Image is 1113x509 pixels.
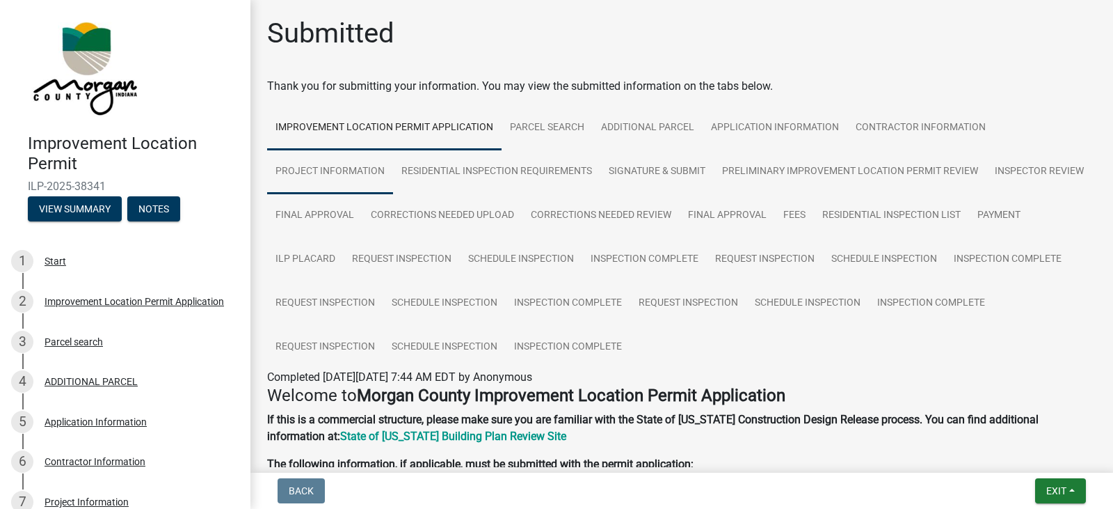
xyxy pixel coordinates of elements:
h1: Submitted [267,17,394,50]
button: Exit [1035,478,1086,503]
a: Schedule Inspection [383,325,506,370]
div: 2 [11,290,33,313]
img: Morgan County, Indiana [28,15,140,119]
a: Improvement Location Permit Application [267,106,502,150]
div: Improvement Location Permit Application [45,297,224,306]
a: Fees [775,194,814,238]
a: Inspection Complete [945,237,1070,282]
strong: Morgan County Improvement Location Permit Application [357,386,785,405]
div: Contractor Information [45,457,145,467]
a: Inspector Review [986,150,1092,194]
wm-modal-confirm: Notes [127,204,180,215]
a: Schedule Inspection [383,281,506,326]
div: Application Information [45,417,147,427]
a: Final Approval [680,194,775,238]
div: 4 [11,370,33,393]
div: 5 [11,411,33,433]
a: Residential Inspection List [814,194,969,238]
a: Inspection Complete [582,237,707,282]
button: View Summary [28,196,122,221]
a: State of [US_STATE] Building Plan Review Site [340,430,566,443]
div: Start [45,256,66,266]
a: Corrections Needed Upload [362,194,522,238]
div: Thank you for submitting your information. You may view the submitted information on the tabs below. [267,78,1096,95]
a: Request Inspection [344,237,460,282]
h4: Welcome to [267,386,1096,406]
a: ILP Placard [267,237,344,282]
a: Inspection Complete [506,281,630,326]
h4: Improvement Location Permit [28,134,239,174]
a: Schedule Inspection [460,237,582,282]
a: Project Information [267,150,393,194]
a: Corrections Needed Review [522,194,680,238]
button: Back [278,478,325,503]
a: Residential Inspection Requirements [393,150,600,194]
span: Back [289,485,314,496]
a: Final Approval [267,194,362,238]
div: Project Information [45,497,129,507]
strong: If this is a commercial structure, please make sure you are familiar with the State of [US_STATE]... [267,413,1039,443]
a: Schedule Inspection [746,281,869,326]
a: Application Information [703,106,847,150]
span: ILP-2025-38341 [28,180,223,193]
a: Inspection Complete [506,325,630,370]
a: Inspection Complete [869,281,993,326]
a: Signature & Submit [600,150,714,194]
div: 3 [11,331,33,353]
a: Request Inspection [630,281,746,326]
wm-modal-confirm: Summary [28,204,122,215]
a: Parcel search [502,106,593,150]
div: 1 [11,250,33,272]
a: Payment [969,194,1029,238]
a: Schedule Inspection [823,237,945,282]
a: Request Inspection [267,325,383,370]
div: Parcel search [45,337,103,347]
strong: The following information, if applicable, must be submitted with the permit application: [267,457,694,471]
a: Preliminary Improvement Location Permit Review [714,150,986,194]
button: Notes [127,196,180,221]
a: Contractor Information [847,106,994,150]
a: Request Inspection [267,281,383,326]
a: ADDITIONAL PARCEL [593,106,703,150]
a: Request Inspection [707,237,823,282]
span: Exit [1046,485,1066,496]
span: Completed [DATE][DATE] 7:44 AM EDT by Anonymous [267,370,532,384]
div: 6 [11,451,33,473]
div: ADDITIONAL PARCEL [45,377,138,386]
